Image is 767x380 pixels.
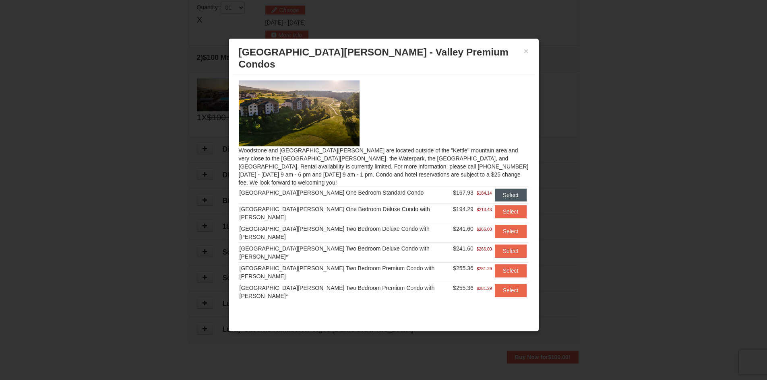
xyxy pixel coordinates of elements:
span: $194.29 [453,206,473,212]
div: [GEOGRAPHIC_DATA][PERSON_NAME] Two Bedroom Premium Condo with [PERSON_NAME]* [240,284,452,300]
button: × [524,47,529,55]
span: $255.36 [453,265,473,271]
button: Select [495,264,527,277]
span: $266.00 [477,225,492,233]
span: $184.14 [477,189,492,197]
div: [GEOGRAPHIC_DATA][PERSON_NAME] Two Bedroom Premium Condo with [PERSON_NAME] [240,264,452,280]
div: [GEOGRAPHIC_DATA][PERSON_NAME] One Bedroom Standard Condo [240,189,452,197]
button: Select [495,225,527,238]
span: $241.60 [453,245,473,252]
span: $255.36 [453,285,473,291]
button: Select [495,244,527,257]
span: $266.00 [477,245,492,253]
span: $213.43 [477,205,492,214]
div: [GEOGRAPHIC_DATA][PERSON_NAME] Two Bedroom Deluxe Condo with [PERSON_NAME] [240,225,452,241]
div: [GEOGRAPHIC_DATA][PERSON_NAME] Two Bedroom Deluxe Condo with [PERSON_NAME]* [240,244,452,261]
div: [GEOGRAPHIC_DATA][PERSON_NAME] One Bedroom Deluxe Condo with [PERSON_NAME] [240,205,452,221]
span: $281.29 [477,265,492,273]
img: 19219041-4-ec11c166.jpg [239,80,360,146]
span: $241.60 [453,226,473,232]
span: $281.29 [477,284,492,292]
button: Select [495,284,527,297]
button: Select [495,205,527,218]
span: $167.93 [453,189,473,196]
button: Select [495,189,527,201]
div: Woodstone and [GEOGRAPHIC_DATA][PERSON_NAME] are located outside of the "Kettle" mountain area an... [233,74,535,300]
span: [GEOGRAPHIC_DATA][PERSON_NAME] - Valley Premium Condos [239,47,509,70]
